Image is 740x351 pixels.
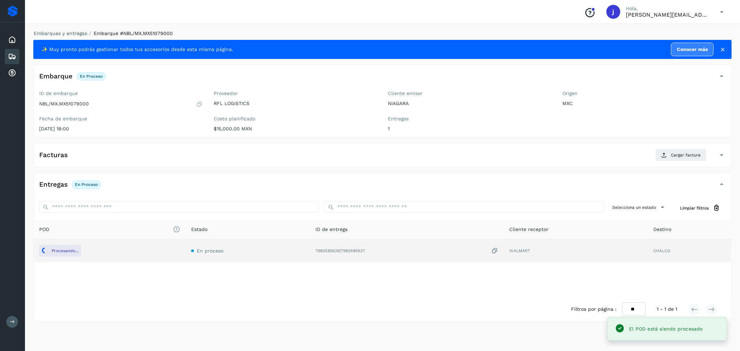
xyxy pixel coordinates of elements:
[39,151,68,159] h4: Facturas
[80,74,103,79] p: En proceso
[214,91,377,96] label: Proveedor
[562,91,726,96] label: Origen
[5,66,19,81] div: Cuentas por cobrar
[34,31,87,36] a: Embarques y entregas
[33,30,732,37] nav: breadcrumb
[214,101,377,106] p: RFL LOGISTICS
[39,91,203,96] label: ID de embarque
[648,239,731,262] td: CHALCO
[388,101,552,106] p: NIAGARA
[34,179,731,196] div: EntregasEn proceso
[626,11,709,18] p: javier@rfllogistics.com.mx
[653,226,671,233] span: Destino
[39,226,180,233] span: POD
[34,149,731,167] div: FacturasCargar factura
[674,202,726,214] button: Limpiar filtros
[657,306,677,313] span: 1 - 1 de 1
[191,226,207,233] span: Estado
[315,226,348,233] span: ID de entrega
[680,205,709,211] span: Limpiar filtros
[94,31,173,36] span: Embarque #NBL/MX.MX51079000
[52,248,78,253] p: Procesando...
[214,116,377,122] label: Costo planificado
[626,6,709,11] p: Hola,
[388,116,552,122] label: Entregas
[34,70,731,88] div: EmbarqueEn proceso
[629,326,703,332] span: El POD está siendo procesado
[562,101,726,106] p: MXC
[39,245,81,257] button: Procesando...
[610,202,669,213] button: Selecciona un estado
[39,181,68,189] h4: Entregas
[75,182,98,187] p: En proceso
[388,91,552,96] label: Cliente emisor
[39,101,89,107] p: NBL/MX.MX51079000
[42,46,233,53] span: ✨ Muy pronto podrás gestionar todos tus accesorios desde esta misma página.
[509,226,548,233] span: Cliente receptor
[39,72,73,80] h4: Embarque
[5,32,19,48] div: Inicio
[671,152,700,158] span: Cargar factura
[5,49,19,64] div: Embarques
[39,116,203,122] label: Fecha de embarque
[388,126,552,132] p: 1
[214,126,377,132] p: $15,000.00 MXN
[315,247,498,255] div: 7983585638|7983585637
[655,149,706,161] button: Cargar factura
[39,126,203,132] p: [DATE] 18:00
[504,239,648,262] td: WALMART
[197,248,223,254] span: En proceso
[571,306,616,313] span: Filtros por página :
[671,43,714,56] a: Conocer más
